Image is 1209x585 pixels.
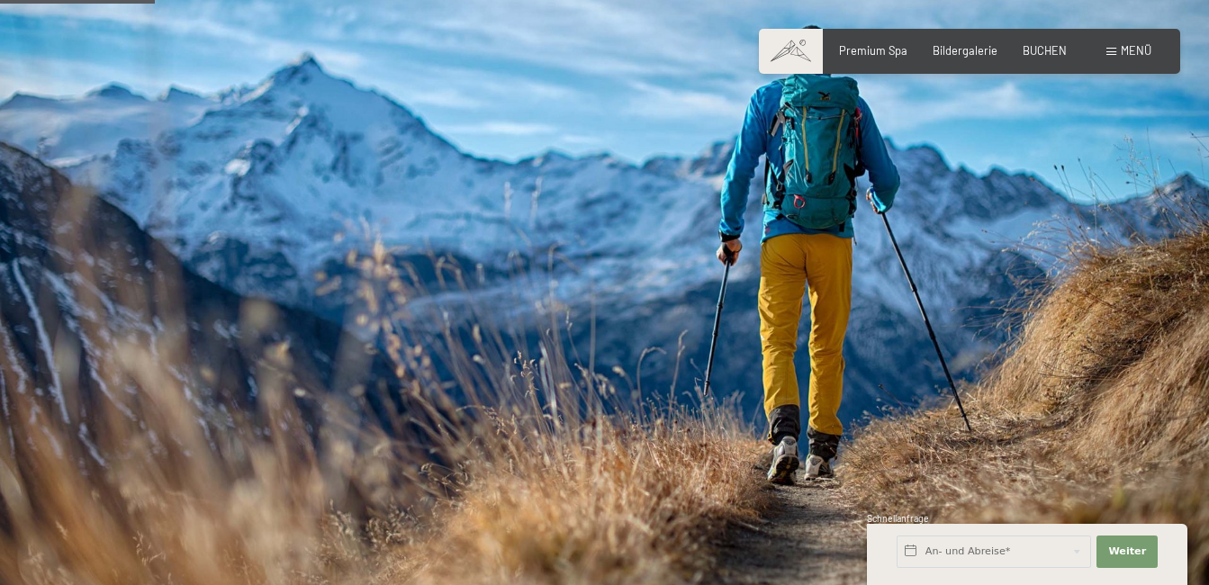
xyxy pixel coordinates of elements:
a: Bildergalerie [933,43,997,58]
span: Weiter [1108,544,1146,559]
span: Schnellanfrage [867,513,929,524]
a: Premium Spa [839,43,907,58]
span: 1 [865,550,869,562]
span: Einwilligung Marketing* [430,335,579,353]
a: BUCHEN [1023,43,1067,58]
span: Menü [1121,43,1151,58]
button: Weiter [1096,535,1158,568]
